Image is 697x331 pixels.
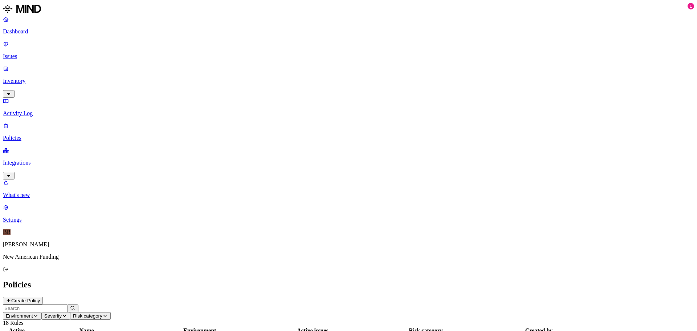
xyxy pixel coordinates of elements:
a: Activity Log [3,98,694,117]
a: MIND [3,3,694,16]
span: Risk category [73,313,102,319]
img: MIND [3,3,41,15]
p: New American Funding [3,254,694,260]
span: Environment [6,313,33,319]
button: Create Policy [3,297,43,304]
a: Settings [3,204,694,223]
p: Issues [3,53,694,60]
a: Inventory [3,65,694,97]
p: Dashboard [3,28,694,35]
p: Activity Log [3,110,694,117]
h2: Policies [3,280,694,290]
span: Severity [44,313,62,319]
span: BR [3,229,11,235]
p: Policies [3,135,694,141]
a: Integrations [3,147,694,178]
p: Settings [3,217,694,223]
input: Search [3,304,67,312]
p: Inventory [3,78,694,84]
a: Policies [3,122,694,141]
a: Dashboard [3,16,694,35]
span: 18 Rules [3,320,23,326]
a: Issues [3,41,694,60]
p: What's new [3,192,694,198]
a: What's new [3,179,694,198]
div: 1 [688,3,694,9]
p: Integrations [3,160,694,166]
